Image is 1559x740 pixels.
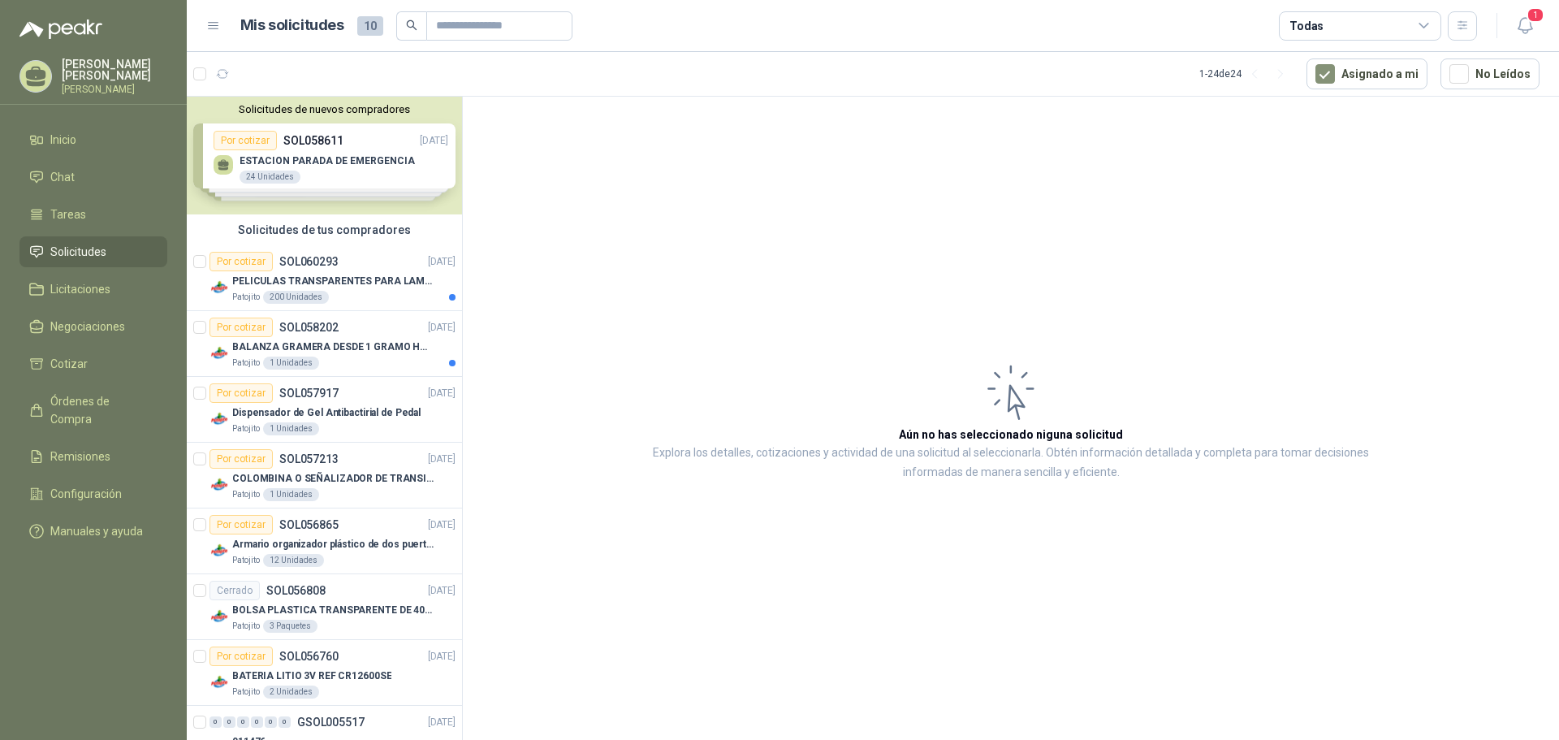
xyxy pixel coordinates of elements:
p: SOL060293 [279,256,339,267]
a: Cotizar [19,348,167,379]
p: [DATE] [428,649,456,664]
div: 0 [279,716,291,728]
span: search [406,19,417,31]
div: 12 Unidades [263,554,324,567]
img: Company Logo [209,607,229,626]
span: Manuales y ayuda [50,522,143,540]
img: Company Logo [209,673,229,692]
div: Por cotizar [209,515,273,534]
span: Cotizar [50,355,88,373]
div: Por cotizar [209,318,273,337]
img: Company Logo [209,409,229,429]
div: 0 [209,716,222,728]
button: No Leídos [1440,58,1540,89]
p: Patojito [232,620,260,633]
a: Por cotizarSOL057917[DATE] Company LogoDispensador de Gel Antibactirial de PedalPatojito1 Unidades [187,377,462,443]
p: Patojito [232,357,260,370]
a: Manuales y ayuda [19,516,167,547]
div: Solicitudes de tus compradores [187,214,462,245]
div: Por cotizar [209,449,273,469]
a: CerradoSOL056808[DATE] Company LogoBOLSA PLASTICA TRANSPARENTE DE 40*60 CMSPatojito3 Paquetes [187,574,462,640]
span: 10 [357,16,383,36]
a: Chat [19,162,167,193]
a: Tareas [19,199,167,230]
p: Explora los detalles, cotizaciones y actividad de una solicitud al seleccionarla. Obtén informaci... [625,444,1397,483]
p: PELICULAS TRANSPARENTES PARA LAMINADO EN CALIENTE [232,274,434,289]
p: GSOL005517 [297,716,365,728]
a: Por cotizarSOL057213[DATE] Company LogoCOLOMBINA O SEÑALIZADOR DE TRANSITOPatojito1 Unidades [187,443,462,508]
img: Company Logo [209,278,229,297]
span: Negociaciones [50,318,125,335]
img: Company Logo [209,344,229,363]
p: [DATE] [428,452,456,467]
button: Asignado a mi [1306,58,1427,89]
a: Por cotizarSOL058202[DATE] Company LogoBALANZA GRAMERA DESDE 1 GRAMO HASTA 5 GRAMOSPatojito1 Unid... [187,311,462,377]
a: Configuración [19,478,167,509]
img: Logo peakr [19,19,102,39]
p: [DATE] [428,517,456,533]
div: 1 Unidades [263,422,319,435]
span: Remisiones [50,448,110,465]
div: 0 [251,716,263,728]
span: Chat [50,168,75,186]
div: Por cotizar [209,252,273,271]
a: Licitaciones [19,274,167,305]
p: SOL057213 [279,453,339,465]
span: Tareas [50,206,86,223]
img: Company Logo [209,475,229,495]
span: Licitaciones [50,280,110,298]
p: Dispensador de Gel Antibactirial de Pedal [232,405,421,421]
div: Cerrado [209,581,260,600]
div: 200 Unidades [263,291,329,304]
p: [DATE] [428,254,456,270]
p: SOL056760 [279,651,339,662]
img: Company Logo [209,541,229,560]
div: Por cotizar [209,647,273,666]
p: SOL058202 [279,322,339,333]
a: Solicitudes [19,236,167,267]
div: 3 Paquetes [263,620,317,633]
div: Todas [1289,17,1324,35]
div: 1 Unidades [263,357,319,370]
p: Patojito [232,686,260,699]
a: Por cotizarSOL060293[DATE] Company LogoPELICULAS TRANSPARENTES PARA LAMINADO EN CALIENTEPatojito2... [187,245,462,311]
p: Patojito [232,291,260,304]
span: Inicio [50,131,76,149]
h3: Aún no has seleccionado niguna solicitud [899,426,1123,444]
div: 0 [237,716,249,728]
p: BATERIA LITIO 3V REF CR12600SE [232,669,391,684]
div: Solicitudes de nuevos compradoresPor cotizarSOL058611[DATE] ESTACION PARADA DE EMERGENCIA24 Unida... [187,97,462,214]
p: SOL056808 [266,585,326,596]
p: [DATE] [428,583,456,599]
p: BOLSA PLASTICA TRANSPARENTE DE 40*60 CMS [232,603,434,618]
p: Patojito [232,422,260,435]
h1: Mis solicitudes [240,14,344,37]
p: [PERSON_NAME] [PERSON_NAME] [62,58,167,81]
button: 1 [1510,11,1540,41]
p: BALANZA GRAMERA DESDE 1 GRAMO HASTA 5 GRAMOS [232,340,434,355]
p: SOL056865 [279,519,339,530]
p: SOL057917 [279,387,339,399]
p: Armario organizador plástico de dos puertas de acuerdo a la imagen adjunta [232,537,434,552]
p: Patojito [232,488,260,501]
button: Solicitudes de nuevos compradores [193,103,456,115]
span: Solicitudes [50,243,106,261]
div: 1 Unidades [263,488,319,501]
p: [DATE] [428,715,456,730]
span: Configuración [50,485,122,503]
span: Órdenes de Compra [50,392,152,428]
div: 0 [223,716,235,728]
p: COLOMBINA O SEÑALIZADOR DE TRANSITO [232,471,434,487]
div: 1 - 24 de 24 [1199,61,1293,87]
a: Negociaciones [19,311,167,342]
p: [DATE] [428,386,456,401]
div: 0 [265,716,277,728]
p: Patojito [232,554,260,567]
div: 2 Unidades [263,686,319,699]
div: Por cotizar [209,383,273,403]
p: [PERSON_NAME] [62,84,167,94]
a: Por cotizarSOL056760[DATE] Company LogoBATERIA LITIO 3V REF CR12600SEPatojito2 Unidades [187,640,462,706]
a: Órdenes de Compra [19,386,167,435]
p: [DATE] [428,320,456,335]
span: 1 [1527,7,1544,23]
